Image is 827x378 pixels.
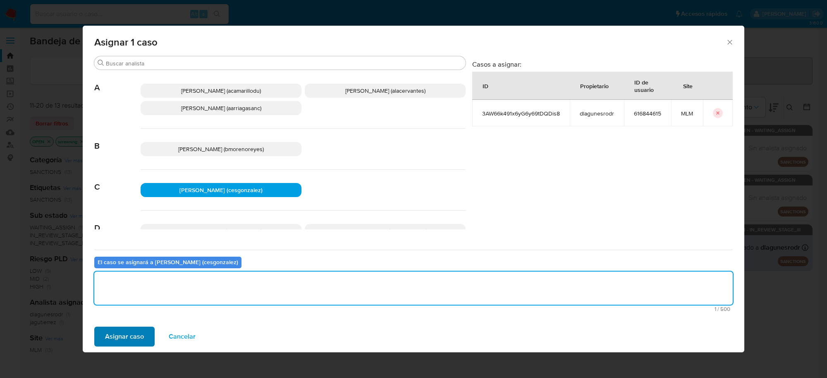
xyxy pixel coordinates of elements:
div: Site [673,76,703,96]
div: [PERSON_NAME] (dlagunesrodr) [141,224,301,238]
div: [PERSON_NAME] (cesgonzalez) [141,183,301,197]
div: [PERSON_NAME] (dgardunorosa) [305,224,466,238]
span: [PERSON_NAME] (dgardunorosa) [343,227,427,235]
div: [PERSON_NAME] (alacervantes) [305,84,466,98]
span: Asignar 1 caso [94,37,726,47]
div: [PERSON_NAME] (acamarillodu) [141,84,301,98]
div: [PERSON_NAME] (aarriagasanc) [141,101,301,115]
button: Cancelar [158,327,206,347]
span: [PERSON_NAME] (aarriagasanc) [181,104,261,112]
div: assign-modal [83,26,744,352]
span: [PERSON_NAME] (cesgonzalez) [179,186,263,194]
span: B [94,129,141,151]
b: El caso se asignará a [PERSON_NAME] (cesgonzalez) [98,258,238,266]
span: dlagunesrodr [580,110,614,117]
span: [PERSON_NAME] (alacervantes) [345,87,425,95]
span: [PERSON_NAME] (acamarillodu) [181,87,261,95]
button: Buscar [98,60,104,66]
div: [PERSON_NAME] (bmorenoreyes) [141,142,301,156]
button: icon-button [713,108,723,118]
span: [PERSON_NAME] (dlagunesrodr) [180,227,262,235]
button: Asignar caso [94,327,155,347]
span: 3AW66k491x6yG6y69tDQDis8 [482,110,560,117]
h3: Casos a asignar: [472,60,733,68]
span: Cancelar [169,327,196,346]
span: Asignar caso [105,327,144,346]
span: Máximo 500 caracteres [97,306,730,312]
div: ID [473,76,498,96]
span: C [94,170,141,192]
button: Cerrar ventana [726,38,733,46]
span: A [94,70,141,93]
div: Propietario [570,76,619,96]
input: Buscar analista [106,60,462,67]
span: [PERSON_NAME] (bmorenoreyes) [178,145,264,153]
span: MLM [681,110,693,117]
span: 616844615 [634,110,661,117]
span: D [94,211,141,233]
div: ID de usuario [624,72,671,99]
